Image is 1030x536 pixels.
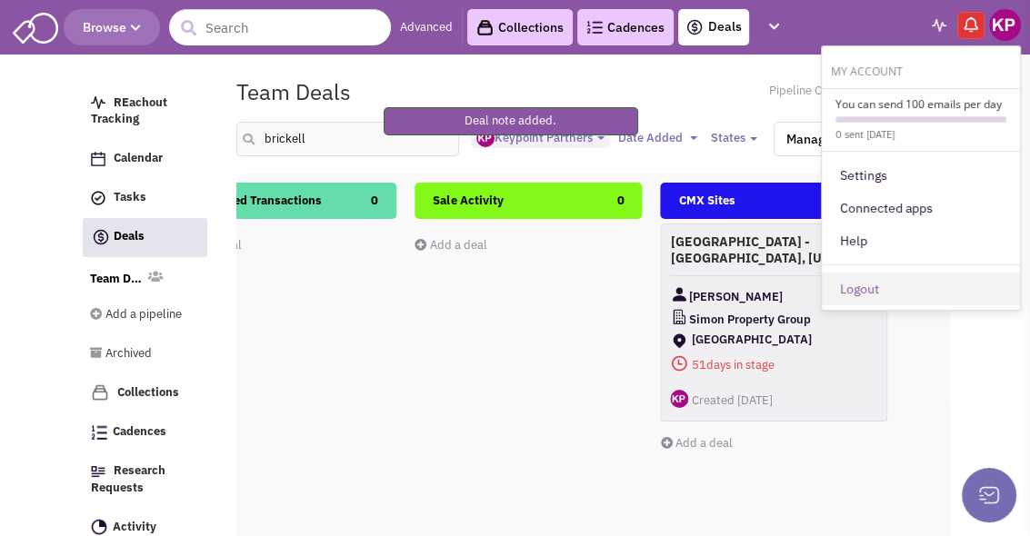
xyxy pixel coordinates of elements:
[577,9,674,45] a: Cadences
[169,9,391,45] input: Search
[822,159,1020,192] a: Settings
[476,129,495,147] img: ny_GipEnDU-kinWYCc5EwQ.png
[688,308,810,331] span: Simon Property Group
[83,218,207,257] a: Deals
[415,237,486,253] a: Add a deal
[91,466,105,477] img: Research.png
[82,454,207,506] a: Research Requests
[465,113,556,130] p: Deal note added.
[670,354,688,372] img: icon-daysinstage-red.png
[114,190,146,205] span: Tasks
[616,183,624,219] span: 0
[670,308,688,326] img: CompanyLogo
[691,333,855,346] span: [GEOGRAPHIC_DATA]
[117,384,179,400] span: Collections
[236,80,351,104] h1: Team Deals
[91,519,107,535] img: Activity.png
[114,151,163,166] span: Calendar
[768,83,950,100] span: Pipeline Owner: Keypoint Partners
[685,16,742,38] a: Deals
[90,271,144,288] a: Team Deals
[660,435,732,451] a: Add a deal
[670,285,688,303] img: Contact Image
[113,519,156,534] span: Activity
[691,357,705,372] span: 51
[476,130,593,145] span: Keypoint Partners
[90,337,204,372] a: Archived
[13,9,58,44] img: SmartAdmin
[236,122,458,156] input: Search deals
[82,86,207,138] a: REachout Tracking
[822,60,1020,79] h6: My Account
[670,233,877,266] h4: [GEOGRAPHIC_DATA] - [GEOGRAPHIC_DATA], [US_STATE]
[705,128,763,148] button: States
[685,16,704,38] img: icon-deals.svg
[586,21,603,34] img: Cadences_logo.png
[371,183,378,219] span: 0
[711,130,745,145] span: States
[91,462,165,495] span: Research Requests
[476,19,494,36] img: icon-collection-lavender-black.svg
[91,425,107,440] img: Cadences_logo.png
[82,181,207,215] a: Tasks
[467,9,573,45] a: Collections
[822,273,1020,305] a: Logout
[670,353,877,376] span: days in stage
[433,193,503,208] span: Sale Activity
[678,193,735,208] span: CMX Sites
[91,94,167,127] span: REachout Tracking
[82,375,207,411] a: Collections
[613,128,703,148] button: Date Added
[670,332,688,350] img: ShoppingCenter
[82,142,207,176] a: Calendar
[822,192,1020,224] a: Connected apps
[91,191,105,205] img: icon-tasks.png
[691,392,772,408] span: Created [DATE]
[688,285,782,308] span: [PERSON_NAME]
[113,424,166,440] span: Cadences
[187,193,322,208] span: Completed Transactions
[835,128,895,141] small: 0 sent [DATE]
[91,383,109,402] img: icon-collection-lavender.png
[83,19,141,35] span: Browse
[471,128,610,149] button: Keypoint Partners
[822,224,1020,257] a: Help
[82,415,207,450] a: Cadences
[618,130,683,145] span: Date Added
[835,96,1006,112] h6: You can send 100 emails per day
[91,152,105,166] img: Calendar.png
[774,122,886,156] button: Manage Stages
[989,9,1021,41] img: Keypoint Partners
[64,9,160,45] button: Browse
[90,298,204,333] a: Add a pipeline
[400,19,453,36] a: Advanced
[92,226,110,248] img: icon-deals.svg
